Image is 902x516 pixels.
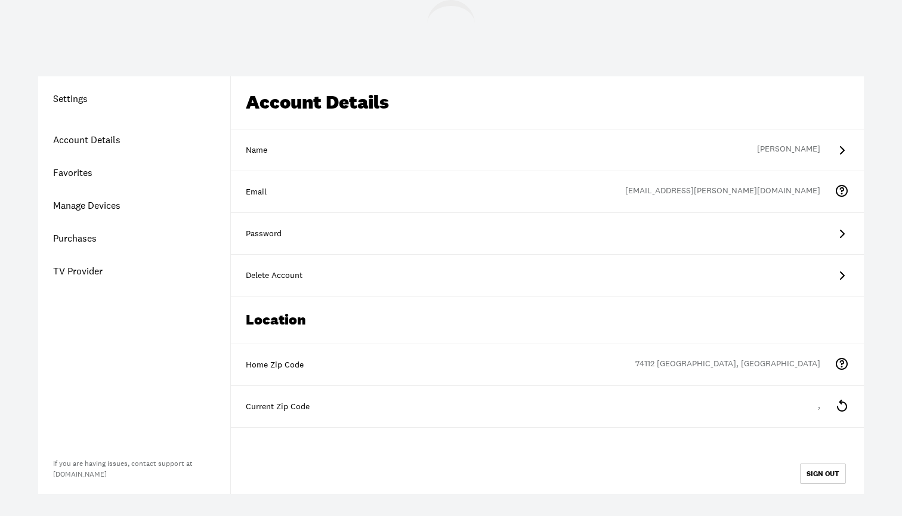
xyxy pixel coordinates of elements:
div: Password [246,228,849,240]
div: [EMAIL_ADDRESS][PERSON_NAME][DOMAIN_NAME] [625,185,835,199]
h1: Settings [38,91,230,106]
div: Current Zip Code [246,401,849,413]
div: Home Zip Code [246,359,849,371]
a: Favorites [38,156,230,189]
div: Location [231,296,864,344]
div: Email [246,186,849,198]
a: Account Details [38,123,230,156]
a: Purchases [38,222,230,255]
button: SIGN OUT [800,464,846,484]
a: Manage Devices [38,189,230,222]
div: , [818,400,835,414]
div: Name [246,144,849,156]
div: Delete Account [246,270,849,282]
div: Account Details [231,76,864,129]
div: [PERSON_NAME] [757,143,835,157]
a: TV Provider [38,255,230,288]
a: If you are having issues, contact support at[DOMAIN_NAME] [53,459,193,479]
div: 74112 [GEOGRAPHIC_DATA], [GEOGRAPHIC_DATA] [635,358,835,372]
